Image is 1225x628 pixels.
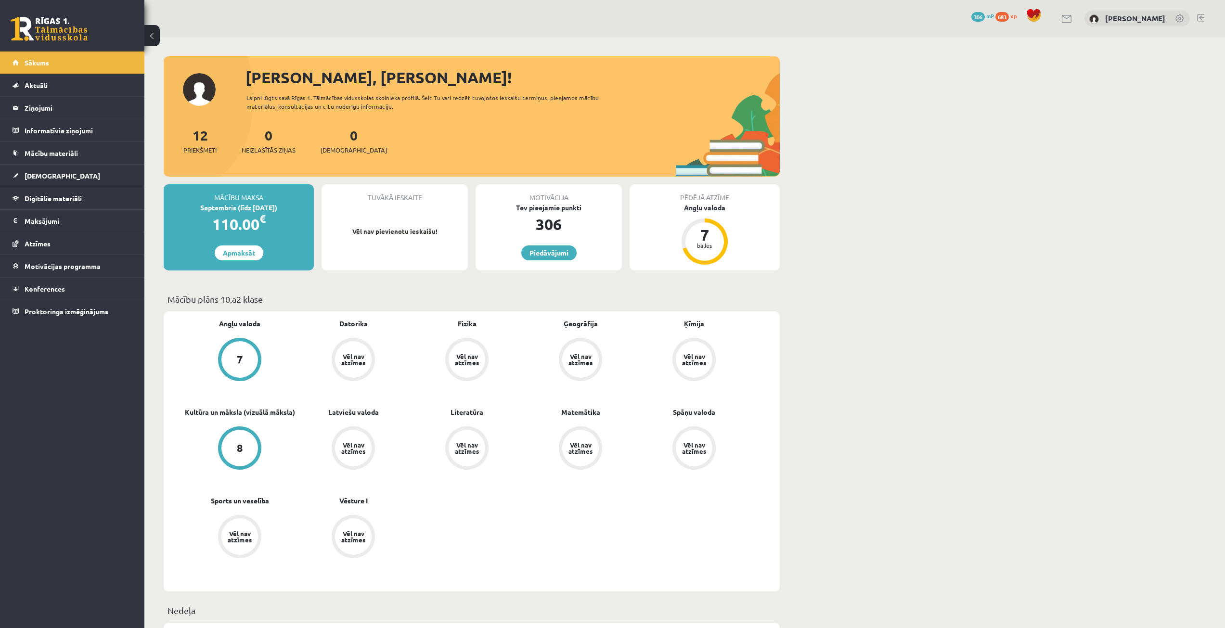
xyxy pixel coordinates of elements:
p: Nedēļa [168,604,776,617]
div: balles [690,243,719,248]
legend: Ziņojumi [25,97,132,119]
div: 8 [237,443,243,453]
a: Literatūra [451,407,483,417]
a: Ķīmija [684,319,704,329]
span: [DEMOGRAPHIC_DATA] [321,145,387,155]
a: 12Priekšmeti [183,127,217,155]
span: Aktuāli [25,81,48,90]
a: Vēl nav atzīmes [637,338,751,383]
a: Vēl nav atzīmes [524,426,637,472]
span: Konferences [25,284,65,293]
a: Kultūra un māksla (vizuālā māksla) [185,407,295,417]
div: 306 [476,213,622,236]
div: Vēl nav atzīmes [226,530,253,543]
div: Tev pieejamie punkti [476,203,622,213]
span: € [259,212,266,226]
a: Datorika [339,319,368,329]
a: Mācību materiāli [13,142,132,164]
span: xp [1010,12,1017,20]
div: Vēl nav atzīmes [340,353,367,366]
span: Mācību materiāli [25,149,78,157]
a: Vēl nav atzīmes [297,515,410,560]
div: Vēl nav atzīmes [681,353,708,366]
a: 7 [183,338,297,383]
div: 110.00 [164,213,314,236]
a: Ģeogrāfija [564,319,598,329]
a: Ziņojumi [13,97,132,119]
a: Vēl nav atzīmes [297,426,410,472]
a: Vēl nav atzīmes [297,338,410,383]
a: Angļu valoda 7 balles [630,203,780,266]
a: Aktuāli [13,74,132,96]
div: Motivācija [476,184,622,203]
a: Motivācijas programma [13,255,132,277]
a: Proktoringa izmēģinājums [13,300,132,322]
span: Proktoringa izmēģinājums [25,307,108,316]
div: Vēl nav atzīmes [340,530,367,543]
a: Atzīmes [13,232,132,255]
div: Pēdējā atzīme [630,184,780,203]
div: Vēl nav atzīmes [453,442,480,454]
a: 8 [183,426,297,472]
a: Vēl nav atzīmes [637,426,751,472]
a: Vēl nav atzīmes [183,515,297,560]
div: Vēl nav atzīmes [567,442,594,454]
a: Informatīvie ziņojumi [13,119,132,141]
div: Angļu valoda [630,203,780,213]
div: 7 [690,227,719,243]
div: Septembris (līdz [DATE]) [164,203,314,213]
a: Fizika [458,319,477,329]
a: [PERSON_NAME] [1105,13,1165,23]
span: mP [986,12,994,20]
span: Digitālie materiāli [25,194,82,203]
span: Neizlasītās ziņas [242,145,296,155]
a: [DEMOGRAPHIC_DATA] [13,165,132,187]
span: Priekšmeti [183,145,217,155]
div: Vēl nav atzīmes [681,442,708,454]
div: Mācību maksa [164,184,314,203]
a: Latviešu valoda [328,407,379,417]
span: 683 [995,12,1009,22]
a: Sākums [13,51,132,74]
a: Matemātika [561,407,600,417]
a: 683 xp [995,12,1021,20]
div: [PERSON_NAME], [PERSON_NAME]! [245,66,780,89]
div: Vēl nav atzīmes [453,353,480,366]
span: 306 [971,12,985,22]
a: Sports un veselība [211,496,269,506]
a: 0Neizlasītās ziņas [242,127,296,155]
a: 306 mP [971,12,994,20]
legend: Informatīvie ziņojumi [25,119,132,141]
a: Rīgas 1. Tālmācības vidusskola [11,17,88,41]
a: Maksājumi [13,210,132,232]
img: Vladislava Vlasova [1089,14,1099,24]
a: Spāņu valoda [673,407,715,417]
div: 7 [237,354,243,365]
a: Digitālie materiāli [13,187,132,209]
a: Angļu valoda [219,319,260,329]
a: Vēl nav atzīmes [524,338,637,383]
a: 0[DEMOGRAPHIC_DATA] [321,127,387,155]
div: Tuvākā ieskaite [322,184,468,203]
p: Vēl nav pievienotu ieskaišu! [326,227,463,236]
div: Vēl nav atzīmes [567,353,594,366]
div: Laipni lūgts savā Rīgas 1. Tālmācības vidusskolas skolnieka profilā. Šeit Tu vari redzēt tuvojošo... [246,93,616,111]
span: [DEMOGRAPHIC_DATA] [25,171,100,180]
a: Vēl nav atzīmes [410,426,524,472]
a: Vēl nav atzīmes [410,338,524,383]
a: Vēsture I [339,496,368,506]
p: Mācību plāns 10.a2 klase [168,293,776,306]
legend: Maksājumi [25,210,132,232]
a: Konferences [13,278,132,300]
span: Atzīmes [25,239,51,248]
span: Motivācijas programma [25,262,101,270]
a: Piedāvājumi [521,245,577,260]
span: Sākums [25,58,49,67]
a: Apmaksāt [215,245,263,260]
div: Vēl nav atzīmes [340,442,367,454]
